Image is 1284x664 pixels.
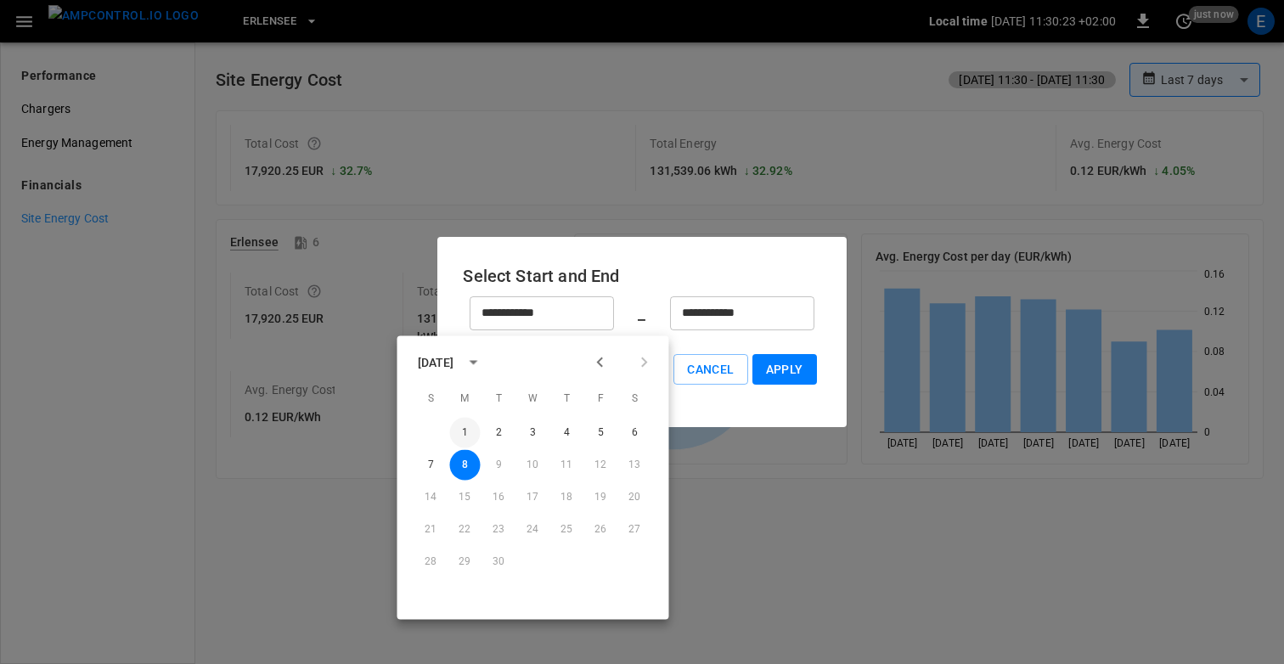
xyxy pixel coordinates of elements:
[518,418,549,448] button: 3
[586,348,615,377] button: Previous month
[418,353,454,371] div: [DATE]
[450,418,481,448] button: 1
[673,354,747,385] button: Cancel
[416,382,447,416] span: Sunday
[484,382,515,416] span: Tuesday
[638,300,645,327] h6: _
[752,354,817,385] button: Apply
[552,382,583,416] span: Thursday
[450,382,481,416] span: Monday
[586,418,617,448] button: 5
[620,418,650,448] button: 6
[450,450,481,481] button: 8
[463,262,820,290] h6: Select Start and End
[459,348,487,377] button: calendar view is open, switch to year view
[416,450,447,481] button: 7
[484,418,515,448] button: 2
[552,418,583,448] button: 4
[518,382,549,416] span: Wednesday
[620,382,650,416] span: Saturday
[586,382,617,416] span: Friday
